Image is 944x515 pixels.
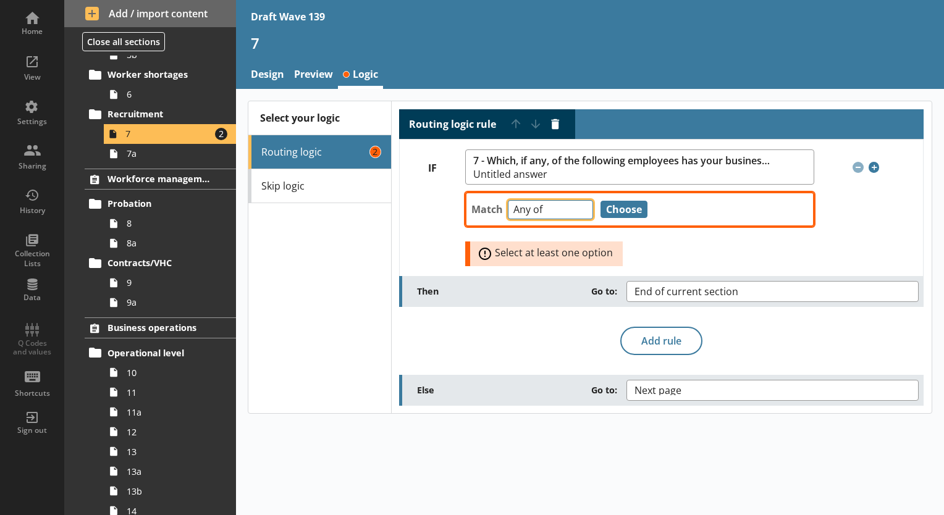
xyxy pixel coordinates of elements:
span: Next page [634,385,701,395]
a: 13 [104,442,236,461]
div: Shortcuts [11,388,54,398]
a: Logic [338,62,383,89]
a: Worker shortages [85,65,236,85]
span: 7 [125,128,211,140]
a: 7a [104,144,236,164]
label: Match [471,203,503,216]
button: End of current section [626,281,919,302]
a: Probation [85,194,236,214]
a: Workforce management [85,169,236,190]
div: Data [11,293,54,303]
span: Workforce management [107,173,214,185]
a: 11a [104,402,236,422]
button: Delete routing rule [546,114,565,134]
span: 7 - Which, if any, of the following employees has your business had difficulties recruiting in [D... [473,155,773,167]
a: Skip logic [248,169,390,203]
li: Worker shortages6 [90,65,236,104]
a: 11 [104,382,236,402]
span: Worker shortages [107,69,214,80]
a: 12 [104,422,236,442]
li: Workforce managementProbation88aContracts/VHC99a [64,169,236,312]
button: Choose [601,201,647,218]
li: Contracts/VHC99a [90,253,236,312]
label: Else [417,384,626,396]
span: 8 [127,217,219,229]
div: Sign out [11,425,54,435]
div: View [11,72,54,82]
label: IF [400,162,465,175]
span: 10 [127,367,219,379]
a: Operational level [85,343,236,362]
span: 9 [127,277,219,288]
button: Add rule [620,327,702,355]
a: 13b [104,481,236,501]
span: 12 [127,426,219,438]
a: Contracts/VHC [85,253,236,273]
a: Design [246,62,289,89]
a: 8a [104,233,236,253]
li: Recruitment727a [90,104,236,164]
span: Add / import content [85,7,216,20]
a: 72 [104,124,236,144]
span: Probation [107,198,214,209]
a: 9a [104,293,236,312]
a: 10 [104,362,236,382]
button: Next page [626,380,919,401]
div: Collection Lists [11,249,54,268]
span: 9a [127,296,219,308]
a: Recruitment [85,104,236,124]
span: 13b [127,485,219,497]
span: Operational level [107,347,214,359]
span: Go to: [591,285,617,297]
span: 11 [127,387,219,398]
span: 13a [127,466,219,477]
div: Select your logic [248,101,390,135]
span: Business operations [107,322,214,333]
div: Sharing [11,161,54,171]
div: Draft Wave 139 [251,10,325,23]
li: Probation88a [90,194,236,253]
div: Settings [11,117,54,127]
span: Untitled answer [473,169,773,179]
a: 13a [104,461,236,481]
span: End of current section [634,287,758,296]
div: History [11,206,54,216]
label: Routing logic rule [409,118,496,131]
span: 7a [127,148,219,159]
a: 9 [104,273,236,293]
h1: 7 [251,33,929,52]
span: Contracts/VHC [107,257,214,269]
span: Select at least one option [475,246,628,261]
label: Then [417,285,626,297]
a: 8 [104,214,236,233]
div: Home [11,27,54,36]
a: 6 [104,85,236,104]
span: 6 [127,88,219,100]
a: Business operations [85,317,236,338]
span: 8a [127,237,219,249]
span: 13 [127,446,219,458]
span: 11a [127,406,219,418]
span: Go to: [591,384,617,396]
button: Close all sections [82,32,165,51]
a: Preview [289,62,338,89]
span: Recruitment [107,108,214,120]
button: 7 - Which, if any, of the following employees has your business had difficulties recruiting in [D... [465,149,814,185]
